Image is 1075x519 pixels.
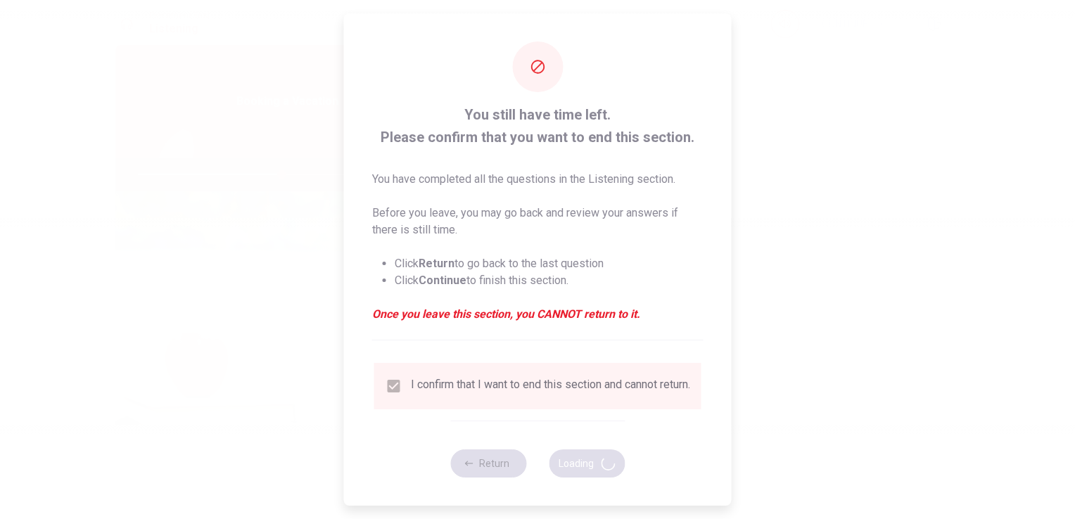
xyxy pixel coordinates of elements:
[372,205,704,238] p: Before you leave, you may go back and review your answers if there is still time.
[372,103,704,148] span: You still have time left. Please confirm that you want to end this section.
[395,272,704,289] li: Click to finish this section.
[411,378,690,395] div: I confirm that I want to end this section and cannot return.
[419,274,466,287] strong: Continue
[372,306,704,323] em: Once you leave this section, you CANNOT return to it.
[372,171,704,188] p: You have completed all the questions in the Listening section.
[549,449,625,478] button: Loading
[395,255,704,272] li: Click to go back to the last question
[450,449,526,478] button: Return
[419,257,454,270] strong: Return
